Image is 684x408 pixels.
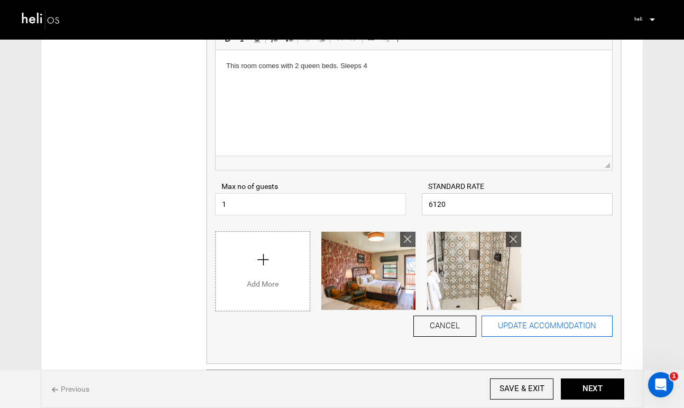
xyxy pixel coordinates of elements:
span: Resize [605,163,610,168]
img: 434c6fd4b0c416c27b2ec57610c15244.jpg [427,232,521,310]
span: 1 [670,372,678,381]
input: SAVE & EXIT [490,378,553,400]
img: 2e91f0a75266fb108fbfe4640ef2085b.jpg [321,232,415,310]
label: STANDARD RATE [422,181,613,192]
a: Remove [400,232,415,247]
input: Standard Rate [422,193,613,215]
span: Previous [52,384,89,394]
iframe: Rich Text Editor, editor22 [216,50,612,156]
button: CANCEL [413,316,476,337]
img: 7b8205e9328a03c7eaaacec4a25d2b25.jpeg [630,11,646,27]
a: Remove [506,232,521,247]
img: back%20icon.svg [52,387,58,393]
label: Max no of guests [215,181,406,192]
input: Max no of guests [215,193,406,215]
iframe: Intercom live chat [648,372,673,397]
button: NEXT [561,378,624,400]
button: UPDATE ACCOMMODATION [482,316,613,337]
img: heli-logo [21,7,61,31]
